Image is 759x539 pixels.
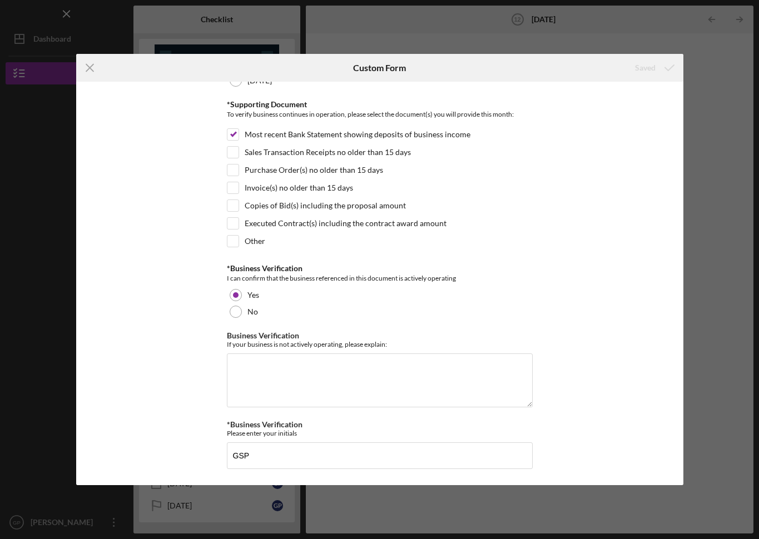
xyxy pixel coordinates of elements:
h6: Custom Form [353,63,406,73]
label: No [247,307,258,316]
label: Sales Transaction Receipts no older than 15 days [245,147,411,158]
div: Please enter your initials [227,429,533,437]
div: If your business is not actively operating, please explain: [227,340,533,348]
label: Business Verification [227,331,299,340]
div: *Business Verification [227,264,533,273]
div: I can confirm that the business referenced in this document is actively operating [227,273,533,284]
label: *Business Verification [227,420,302,429]
label: Executed Contract(s) including the contract award amount [245,218,447,229]
label: Copies of Bid(s) including the proposal amount [245,200,406,211]
div: Saved [635,57,656,79]
label: Purchase Order(s) no older than 15 days [245,164,383,176]
div: To verify business continues in operation, please select the document(s) you will provide this mo... [227,109,533,123]
label: Yes [247,291,259,300]
label: Invoice(s) no older than 15 days [245,182,353,193]
label: Most recent Bank Statement showing deposits of business income [245,129,470,140]
label: Other [245,236,265,247]
div: *Supporting Document [227,100,533,109]
button: Saved [624,57,683,79]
